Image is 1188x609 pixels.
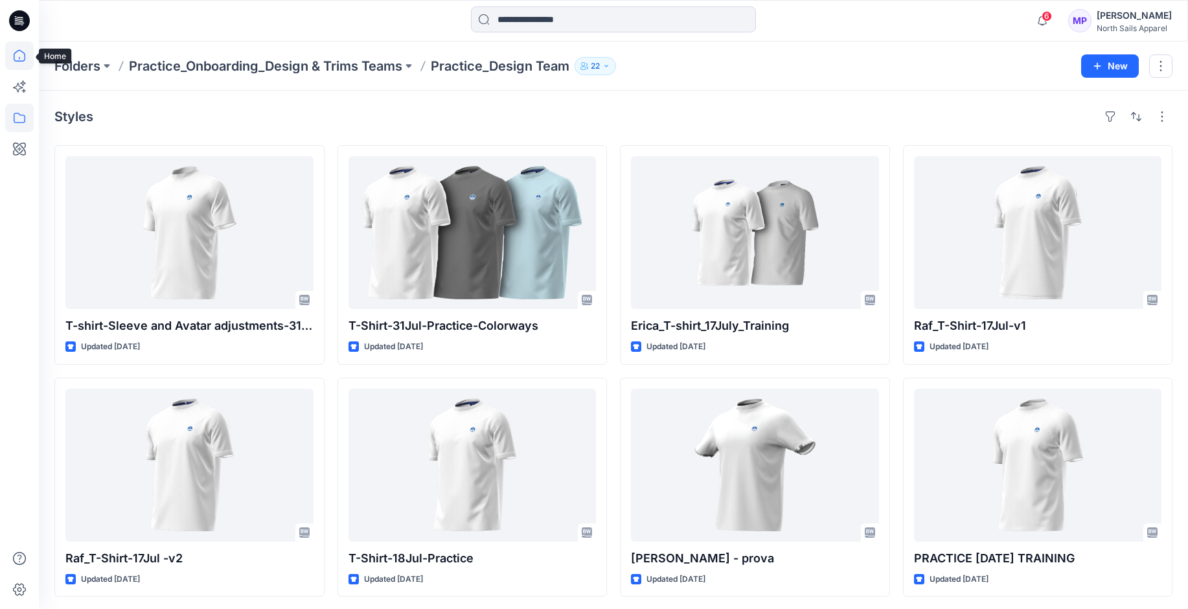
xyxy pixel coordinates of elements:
div: [PERSON_NAME] [1097,8,1172,23]
p: 22 [591,59,600,73]
h4: Styles [54,109,93,124]
p: T-Shirt-18Jul-Practice [348,549,597,568]
a: PRACTICE 16JULY TRAINING [914,389,1162,542]
p: Updated [DATE] [646,340,705,354]
a: Raf_T-Shirt-17Jul -v2 [65,389,314,542]
div: MP [1068,9,1091,32]
a: Erica_T-shirt_17July_Training [631,156,879,309]
button: 22 [575,57,616,75]
p: Updated [DATE] [930,340,988,354]
p: Raf_T-Shirt-17Jul-v1 [914,317,1162,335]
p: T-shirt-Sleeve and Avatar adjustments-31Jul-Practice [65,317,314,335]
a: T-shirt-Sleeve and Avatar adjustments-31Jul-Practice [65,156,314,309]
a: Practice_Onboarding_Design & Trims Teams [129,57,402,75]
span: 6 [1042,11,1052,21]
p: Updated [DATE] [81,340,140,354]
p: Updated [DATE] [646,573,705,586]
a: Alice - prova [631,389,879,542]
p: Raf_T-Shirt-17Jul -v2 [65,549,314,568]
p: Erica_T-shirt_17July_Training [631,317,879,335]
div: North Sails Apparel [1097,23,1172,33]
p: Practice_Design Team [431,57,569,75]
p: PRACTICE [DATE] TRAINING [914,549,1162,568]
a: Raf_T-Shirt-17Jul-v1 [914,156,1162,309]
a: T-Shirt-31Jul-Practice-Colorways [348,156,597,309]
p: Updated [DATE] [81,573,140,586]
button: New [1081,54,1139,78]
p: T-Shirt-31Jul-Practice-Colorways [348,317,597,335]
p: Updated [DATE] [364,573,423,586]
p: Updated [DATE] [930,573,988,586]
p: Updated [DATE] [364,340,423,354]
p: [PERSON_NAME] - prova [631,549,879,568]
a: Folders [54,57,100,75]
a: T-Shirt-18Jul-Practice [348,389,597,542]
